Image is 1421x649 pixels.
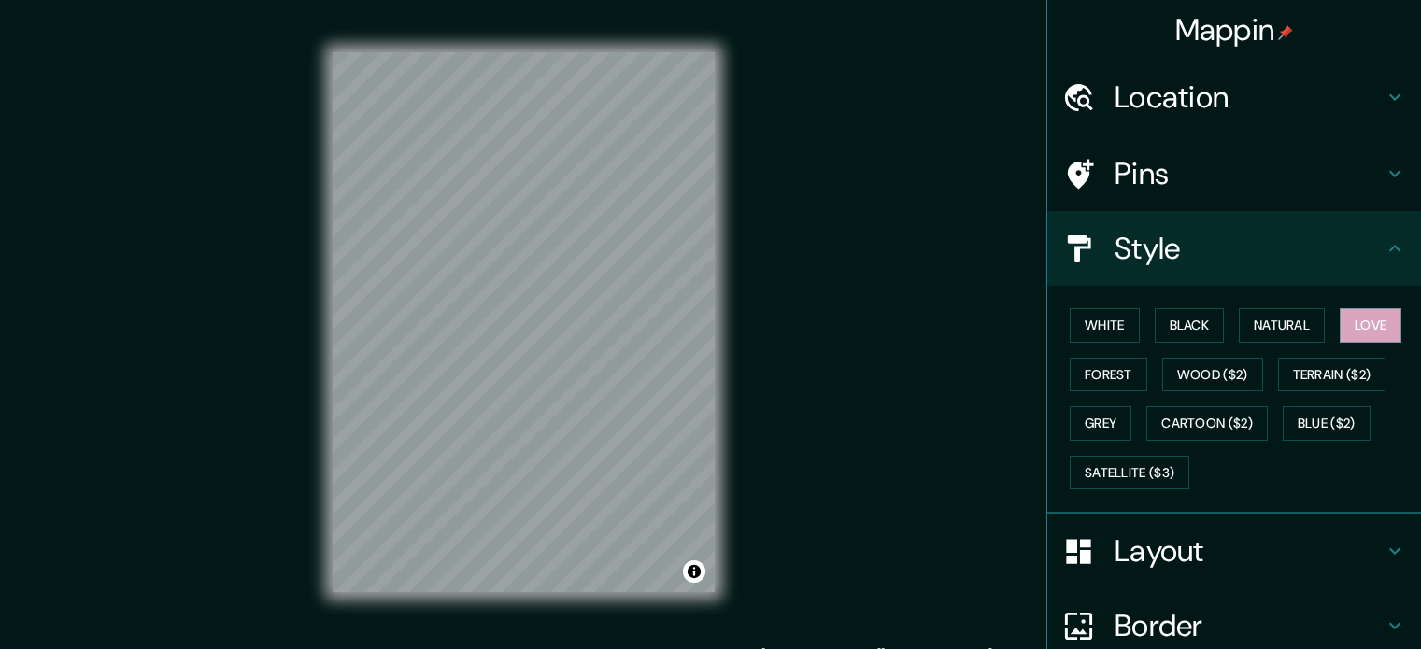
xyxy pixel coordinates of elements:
[1047,514,1421,588] div: Layout
[683,560,705,583] button: Toggle attribution
[1115,532,1384,570] h4: Layout
[1070,308,1140,343] button: White
[333,52,715,592] canvas: Map
[1070,456,1189,490] button: Satellite ($3)
[1115,78,1384,116] h4: Location
[1278,25,1293,40] img: pin-icon.png
[1047,60,1421,134] div: Location
[1047,211,1421,286] div: Style
[1162,358,1263,392] button: Wood ($2)
[1070,358,1147,392] button: Forest
[1175,11,1294,49] h4: Mappin
[1155,308,1225,343] button: Black
[1115,230,1384,267] h4: Style
[1340,308,1401,343] button: Love
[1283,406,1371,441] button: Blue ($2)
[1146,406,1268,441] button: Cartoon ($2)
[1278,358,1386,392] button: Terrain ($2)
[1115,607,1384,644] h4: Border
[1115,155,1384,192] h4: Pins
[1239,308,1325,343] button: Natural
[1047,136,1421,211] div: Pins
[1255,576,1400,628] iframe: Help widget launcher
[1070,406,1131,441] button: Grey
